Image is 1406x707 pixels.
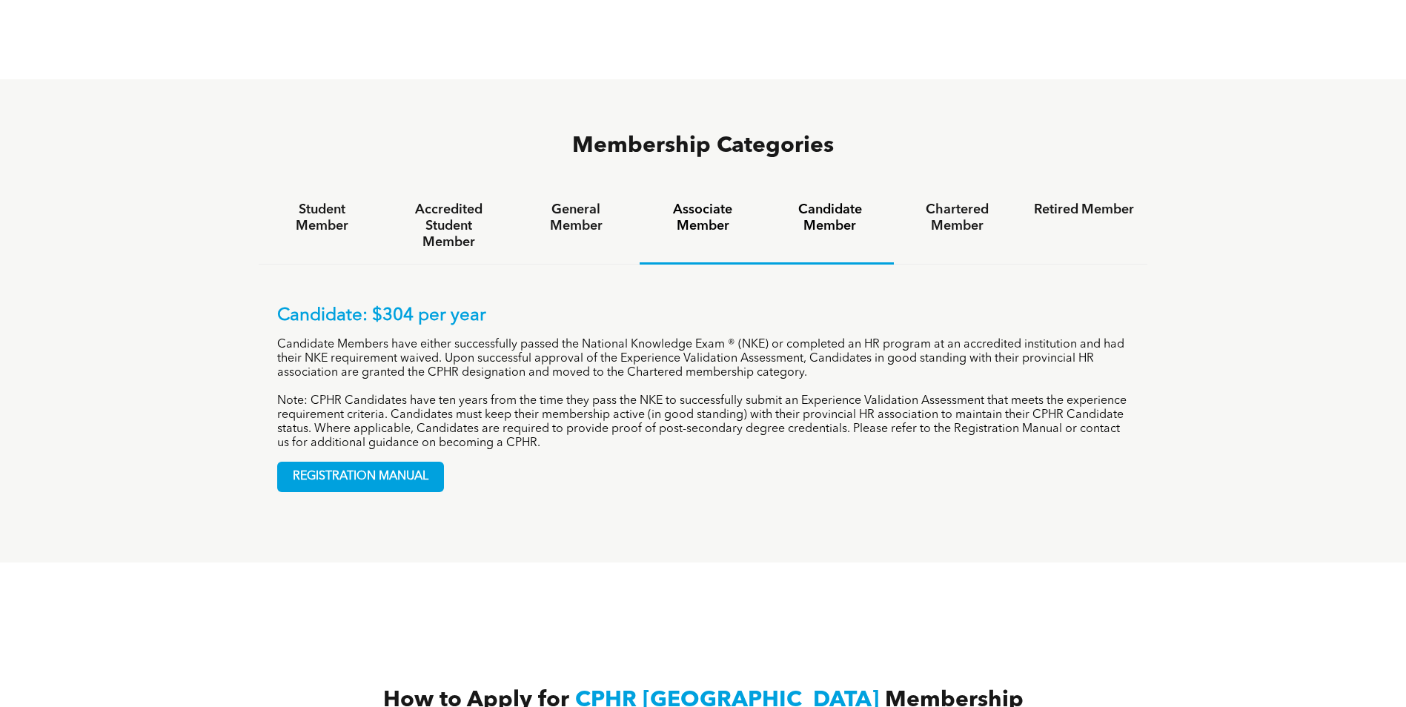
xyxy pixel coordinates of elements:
h4: General Member [525,202,626,234]
h4: Accredited Student Member [399,202,499,250]
p: Note: CPHR Candidates have ten years from the time they pass the NKE to successfully submit an Ex... [277,394,1130,451]
span: REGISTRATION MANUAL [278,462,443,491]
span: Membership Categories [572,135,834,157]
h4: Chartered Member [907,202,1007,234]
h4: Candidate Member [780,202,880,234]
h4: Associate Member [653,202,753,234]
p: Candidate: $304 per year [277,305,1130,327]
p: Candidate Members have either successfully passed the National Knowledge Exam ® (NKE) or complete... [277,338,1130,380]
a: REGISTRATION MANUAL [277,462,444,492]
h4: Retired Member [1034,202,1134,218]
h4: Student Member [272,202,372,234]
